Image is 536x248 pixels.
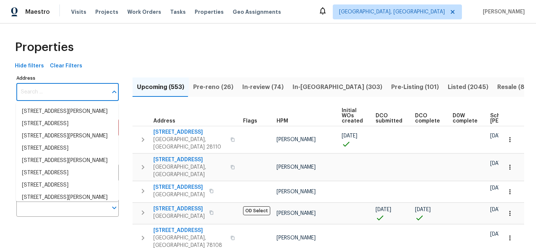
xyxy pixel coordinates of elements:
[16,76,119,80] label: Address
[277,118,288,124] span: HPM
[153,205,205,213] span: [STREET_ADDRESS]
[453,113,478,124] span: D0W complete
[16,167,118,179] li: [STREET_ADDRESS]
[415,207,431,212] span: [DATE]
[490,185,506,191] span: [DATE]
[490,113,532,124] span: Scheduled [PERSON_NAME]
[277,137,316,142] span: [PERSON_NAME]
[490,207,506,212] span: [DATE]
[277,235,316,241] span: [PERSON_NAME]
[16,105,118,118] li: [STREET_ADDRESS][PERSON_NAME]
[16,83,108,101] input: Search ...
[195,8,224,16] span: Properties
[480,8,525,16] span: [PERSON_NAME]
[15,44,74,51] span: Properties
[153,156,226,163] span: [STREET_ADDRESS]
[490,161,506,166] span: [DATE]
[243,118,257,124] span: Flags
[153,227,226,234] span: [STREET_ADDRESS]
[153,163,226,178] span: [GEOGRAPHIC_DATA], [GEOGRAPHIC_DATA]
[490,133,506,139] span: [DATE]
[109,87,119,97] button: Close
[25,8,50,16] span: Maestro
[16,142,118,155] li: [STREET_ADDRESS]
[16,191,118,212] li: [STREET_ADDRESS][PERSON_NAME][PERSON_NAME]
[16,130,118,142] li: [STREET_ADDRESS][PERSON_NAME]
[497,82,535,92] span: Resale (878)
[153,128,226,136] span: [STREET_ADDRESS]
[16,179,118,191] li: [STREET_ADDRESS]
[277,211,316,216] span: [PERSON_NAME]
[391,82,439,92] span: Pre-Listing (101)
[342,133,357,139] span: [DATE]
[376,207,391,212] span: [DATE]
[153,118,175,124] span: Address
[71,8,86,16] span: Visits
[137,82,184,92] span: Upcoming (553)
[243,206,270,215] span: OD Select
[170,9,186,15] span: Tasks
[16,155,118,167] li: [STREET_ADDRESS][PERSON_NAME]
[109,203,119,213] button: Open
[16,118,118,130] li: [STREET_ADDRESS]
[342,108,363,124] span: Initial WOs created
[448,82,488,92] span: Listed (2045)
[233,8,281,16] span: Geo Assignments
[47,59,85,73] button: Clear Filters
[153,191,205,198] span: [GEOGRAPHIC_DATA]
[277,165,316,170] span: [PERSON_NAME]
[127,8,161,16] span: Work Orders
[15,61,44,71] span: Hide filters
[153,184,205,191] span: [STREET_ADDRESS]
[277,189,316,194] span: [PERSON_NAME]
[376,113,402,124] span: DCO submitted
[415,113,440,124] span: DCO complete
[242,82,284,92] span: In-review (74)
[153,213,205,220] span: [GEOGRAPHIC_DATA]
[193,82,233,92] span: Pre-reno (26)
[339,8,445,16] span: [GEOGRAPHIC_DATA], [GEOGRAPHIC_DATA]
[490,232,506,237] span: [DATE]
[293,82,382,92] span: In-[GEOGRAPHIC_DATA] (303)
[95,8,118,16] span: Projects
[12,59,47,73] button: Hide filters
[153,136,226,151] span: [GEOGRAPHIC_DATA], [GEOGRAPHIC_DATA] 28110
[50,61,82,71] span: Clear Filters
